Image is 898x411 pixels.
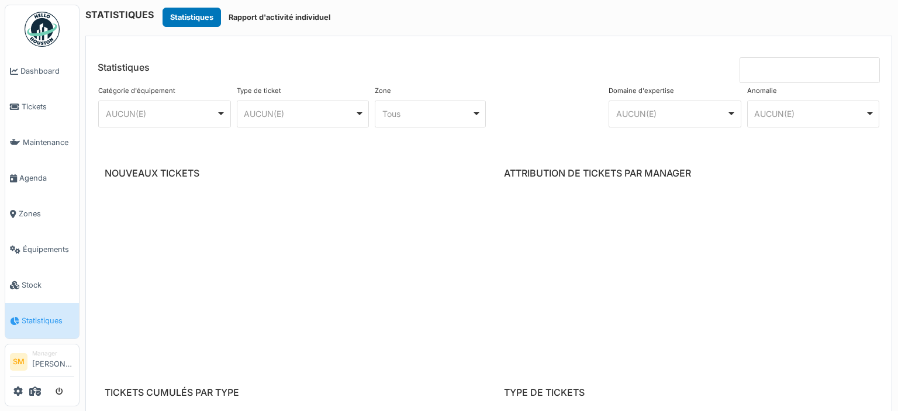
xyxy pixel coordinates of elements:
[98,62,150,73] h6: Statistiques
[5,160,79,196] a: Agenda
[244,108,355,120] div: AUCUN(E)
[237,86,281,96] label: Type de ticket
[22,315,74,326] span: Statistiques
[5,89,79,125] a: Tickets
[10,349,74,377] a: SM Manager[PERSON_NAME]
[616,108,727,120] div: AUCUN(E)
[163,8,221,27] button: Statistiques
[609,86,674,96] label: Domaine d'expertise
[20,65,74,77] span: Dashboard
[106,108,217,120] div: AUCUN(E)
[23,137,74,148] span: Maintenance
[19,208,74,219] span: Zones
[10,353,27,371] li: SM
[754,108,865,120] div: AUCUN(E)
[105,387,474,398] h6: TICKETS CUMULÉS PAR TYPE
[5,232,79,267] a: Équipements
[5,125,79,160] a: Maintenance
[5,267,79,303] a: Stock
[105,168,474,179] h6: NOUVEAUX TICKETS
[32,349,74,374] li: [PERSON_NAME]
[747,86,777,96] label: Anomalie
[19,172,74,184] span: Agenda
[22,279,74,291] span: Stock
[5,53,79,89] a: Dashboard
[504,168,873,179] h6: ATTRIBUTION DE TICKETS PAR MANAGER
[32,349,74,358] div: Manager
[375,86,391,96] label: Zone
[85,9,154,20] h6: STATISTIQUES
[5,196,79,232] a: Zones
[5,303,79,339] a: Statistiques
[98,86,175,96] label: Catégorie d'équipement
[504,387,873,398] h6: TYPE DE TICKETS
[23,244,74,255] span: Équipements
[22,101,74,112] span: Tickets
[25,12,60,47] img: Badge_color-CXgf-gQk.svg
[382,108,472,120] div: Tous
[221,8,338,27] button: Rapport d'activité individuel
